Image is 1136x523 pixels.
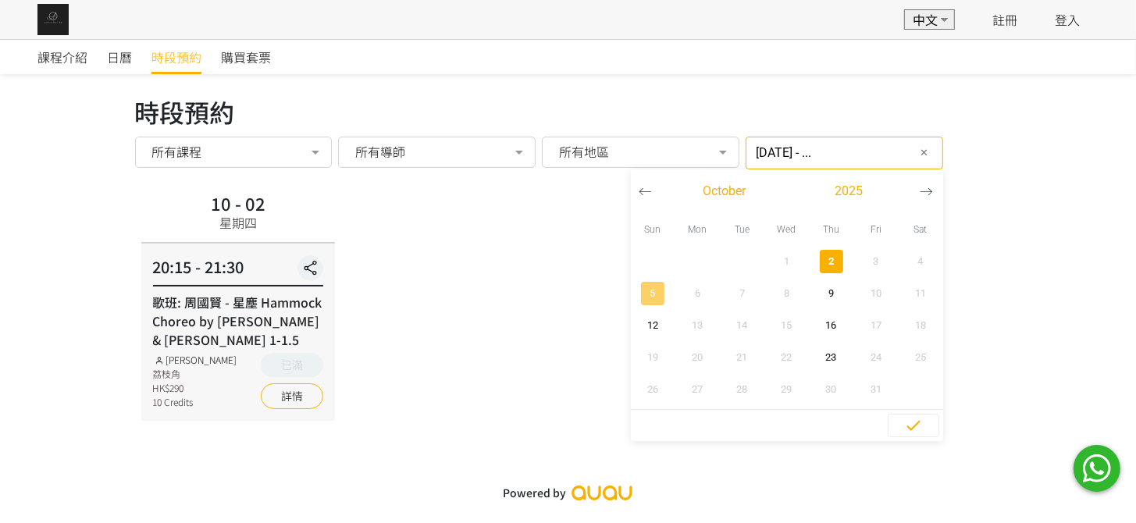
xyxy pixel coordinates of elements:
span: 8 [769,286,804,301]
span: 2025 [835,182,864,201]
span: 19 [636,350,671,365]
div: Sun [631,213,675,245]
span: 6 [680,286,715,301]
img: img_61c0148bb0266 [37,4,69,35]
a: 課程介紹 [37,40,87,74]
button: 27 [675,373,720,405]
button: October [662,180,787,203]
div: Sat [898,213,942,245]
span: 12 [636,318,671,333]
a: 登入 [1055,10,1080,29]
div: [PERSON_NAME] [153,353,237,367]
div: 歌班: 周國賢 - 星塵 Hammock Choreo by [PERSON_NAME] & [PERSON_NAME] 1-1.5 [153,293,323,349]
div: Tue [720,213,764,245]
button: 14 [720,309,764,341]
button: 15 [764,309,809,341]
span: 4 [903,254,938,269]
a: 日曆 [107,40,132,74]
span: 2 [814,254,849,269]
span: 日曆 [107,48,132,66]
button: 26 [631,373,675,405]
span: 11 [903,286,938,301]
span: 23 [814,350,849,365]
button: 13 [675,309,720,341]
span: 25 [903,350,938,365]
span: 26 [636,382,671,397]
span: 課程介紹 [37,48,87,66]
div: Thu [809,213,853,245]
button: ✕ [915,144,934,162]
button: 7 [720,277,764,309]
button: 2 [809,245,853,277]
span: 18 [903,318,938,333]
button: 22 [764,341,809,373]
div: 10 Credits [153,395,237,409]
span: 24 [858,350,893,365]
button: 2025 [787,180,912,203]
div: HK$290 [153,381,237,395]
div: 荔枝角 [153,367,237,381]
button: 21 [720,341,764,373]
span: 3 [858,254,893,269]
button: 19 [631,341,675,373]
button: 3 [853,245,898,277]
button: 5 [631,277,675,309]
button: 12 [631,309,675,341]
div: 20:15 - 21:30 [153,255,323,286]
span: 所有導師 [355,144,405,159]
button: 8 [764,277,809,309]
span: 27 [680,382,715,397]
div: 10 - 02 [211,194,265,212]
a: 註冊 [992,10,1017,29]
span: 16 [814,318,849,333]
span: 時段預約 [151,48,201,66]
span: 28 [725,382,760,397]
span: 購買套票 [221,48,271,66]
span: 30 [814,382,849,397]
div: Wed [764,213,809,245]
button: 6 [675,277,720,309]
button: 已滿 [261,353,323,377]
a: 時段預約 [151,40,201,74]
button: 18 [898,309,942,341]
span: 21 [725,350,760,365]
button: 28 [720,373,764,405]
button: 30 [809,373,853,405]
button: 24 [853,341,898,373]
span: 所有地區 [559,144,609,159]
span: 7 [725,286,760,301]
button: 9 [809,277,853,309]
button: 11 [898,277,942,309]
div: 星期四 [219,213,257,232]
button: 4 [898,245,942,277]
span: 17 [858,318,893,333]
button: 10 [853,277,898,309]
span: 13 [680,318,715,333]
span: 9 [814,286,849,301]
div: Mon [675,213,720,245]
button: 1 [764,245,809,277]
div: 時段預約 [135,93,1002,130]
span: ✕ [920,145,928,161]
button: 20 [675,341,720,373]
button: 23 [809,341,853,373]
button: 25 [898,341,942,373]
span: 所有課程 [151,144,201,159]
span: 1 [769,254,804,269]
span: 31 [858,382,893,397]
button: 17 [853,309,898,341]
span: October [703,182,746,201]
button: 16 [809,309,853,341]
span: 10 [858,286,893,301]
input: 篩選日期 [746,137,943,169]
a: 購買套票 [221,40,271,74]
button: 29 [764,373,809,405]
span: 15 [769,318,804,333]
button: 31 [853,373,898,405]
div: Fri [853,213,898,245]
span: 20 [680,350,715,365]
span: 22 [769,350,804,365]
span: 29 [769,382,804,397]
span: 14 [725,318,760,333]
span: 5 [636,286,671,301]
